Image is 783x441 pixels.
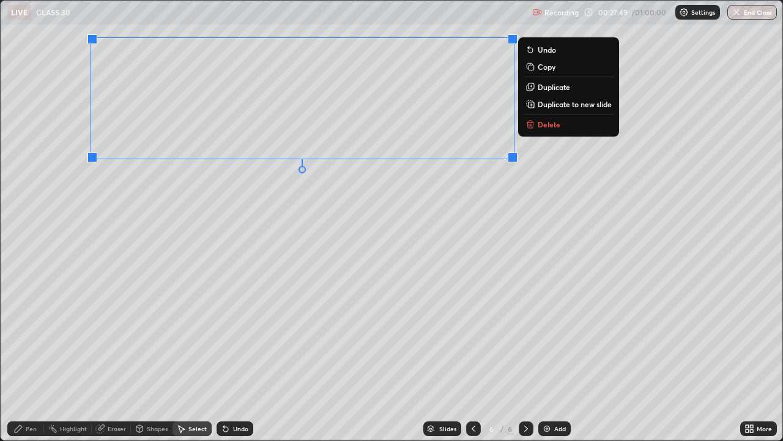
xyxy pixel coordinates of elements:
p: Duplicate [538,82,570,92]
div: / [500,425,504,432]
div: Undo [233,426,248,432]
p: Duplicate to new slide [538,99,612,109]
div: Select [188,426,207,432]
img: recording.375f2c34.svg [532,7,542,17]
div: Pen [26,426,37,432]
button: Duplicate to new slide [523,97,614,111]
p: LIVE [11,7,28,17]
div: More [757,426,772,432]
p: Settings [691,9,715,15]
p: Copy [538,62,555,72]
p: Recording [544,8,579,17]
div: Eraser [108,426,126,432]
button: Undo [523,42,614,57]
img: class-settings-icons [679,7,689,17]
button: Duplicate [523,80,614,94]
div: 6 [507,423,514,434]
img: add-slide-button [542,424,552,434]
p: CLASS 30 [36,7,70,17]
p: Undo [538,45,556,55]
p: Delete [538,119,560,129]
img: end-class-cross [732,7,741,17]
div: Slides [439,426,456,432]
button: End Class [727,5,777,20]
div: Shapes [147,426,168,432]
div: Add [554,426,566,432]
button: Delete [523,117,614,132]
div: 6 [486,425,498,432]
button: Copy [523,59,614,74]
div: Highlight [60,426,87,432]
